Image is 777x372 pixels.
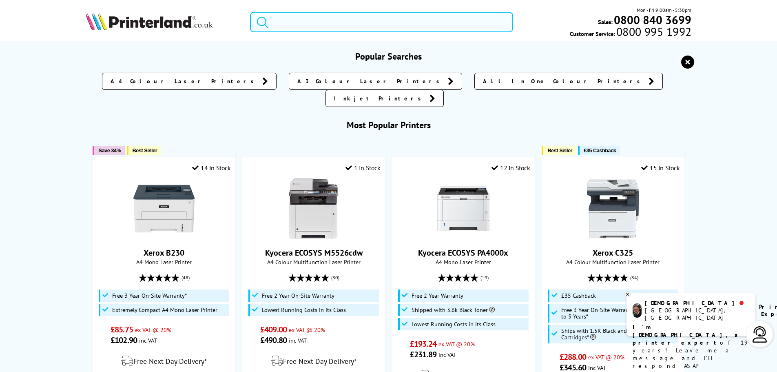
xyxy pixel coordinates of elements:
p: of 19 years! Leave me a message and I'll respond ASAP [633,323,749,370]
button: Best Seller [542,146,576,155]
span: £35 Cashback [561,292,596,299]
span: Lowest Running Costs in its Class [412,321,496,327]
div: 15 In Stock [641,164,680,172]
span: (48) [182,270,190,285]
span: £490.80 [260,335,287,345]
span: (84) [630,270,638,285]
img: chris-livechat.png [633,303,642,318]
a: A3 Colour Laser Printers [289,73,462,90]
img: Kyocera ECOSYS PA4000x [433,178,494,239]
a: Xerox C325 [593,247,633,258]
a: All In One Colour Printers [474,73,663,90]
span: Lowest Running Costs in its Class [262,307,346,313]
span: A4 Colour Multifunction Laser Printer [546,258,680,266]
div: [GEOGRAPHIC_DATA], [GEOGRAPHIC_DATA] [645,307,749,321]
img: Xerox B230 [133,178,195,239]
span: ex VAT @ 20% [588,353,624,361]
b: I'm [DEMOGRAPHIC_DATA], a printer expert [633,323,740,346]
a: Xerox B230 [144,247,184,258]
span: Sales: [598,18,613,26]
input: Sea [250,12,513,32]
div: 1 In Stock [345,164,381,172]
a: A4 Colour Laser Printers [102,73,277,90]
span: £35 Cashback [584,147,616,154]
img: Xerox C325 [582,178,644,239]
span: A3 Colour Laser Printers [297,77,444,85]
span: A4 Colour Laser Printers [111,77,258,85]
span: Customer Service: [570,28,691,38]
div: [DEMOGRAPHIC_DATA] [645,299,749,307]
span: inc VAT [139,336,157,344]
b: 0800 840 3699 [614,12,691,27]
a: Kyocera ECOSYS PA4000x [418,247,508,258]
button: Best Seller [127,146,162,155]
span: £409.00 [260,324,287,335]
div: 14 In Stock [192,164,230,172]
span: Inkjet Printers [334,94,425,102]
span: £288.00 [560,352,586,362]
span: £193.24 [410,339,436,349]
button: £35 Cashback [578,146,620,155]
span: A4 Colour Multifunction Laser Printer [247,258,380,266]
div: 12 In Stock [491,164,530,172]
span: 0800 995 1992 [615,28,691,36]
span: Best Seller [547,147,572,154]
a: Kyocera ECOSYS M5526cdw [283,233,344,241]
a: 0800 840 3699 [613,16,691,24]
img: user-headset-light.svg [752,326,768,343]
span: Best Seller [133,147,157,154]
button: Save 34% [93,146,125,155]
span: Shipped with 3.6k Black Toner [412,307,495,313]
span: Extremely Compact A4 Mono Laser Printer [112,307,217,313]
span: (19) [480,270,489,285]
a: Printerland Logo [86,12,240,32]
span: Free 2 Year On-Site Warranty [262,292,334,299]
a: Kyocera ECOSYS M5526cdw [265,247,363,258]
span: £102.90 [111,335,137,345]
span: A4 Mono Laser Printer [396,258,530,266]
span: inc VAT [438,351,456,359]
img: Kyocera ECOSYS M5526cdw [283,178,344,239]
span: inc VAT [588,364,606,372]
a: Xerox C325 [582,233,644,241]
span: All In One Colour Printers [483,77,644,85]
span: inc VAT [289,336,307,344]
span: Free 3 Year On-Site Warranty and Extend up to 5 Years* [561,307,677,320]
h3: Popular Searches [86,51,692,62]
span: Free 3 Year On-Site Warranty* [112,292,187,299]
span: £231.89 [410,349,436,360]
h3: Most Popular Printers [86,119,692,131]
img: Printerland Logo [86,12,213,30]
span: Save 34% [98,147,121,154]
span: ex VAT @ 20% [289,326,325,334]
a: Inkjet Printers [325,90,444,107]
a: Kyocera ECOSYS PA4000x [433,233,494,241]
span: Mon - Fri 9:00am - 5:30pm [637,6,691,14]
span: ex VAT @ 20% [438,340,475,348]
span: (80) [331,270,339,285]
span: Ships with 1.5K Black and 1K CMY Toner Cartridges* [561,327,677,341]
span: Free 2 Year Warranty [412,292,463,299]
span: A4 Mono Laser Printer [97,258,230,266]
span: ex VAT @ 20% [135,326,171,334]
span: £85.75 [111,324,133,335]
a: Xerox B230 [133,233,195,241]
